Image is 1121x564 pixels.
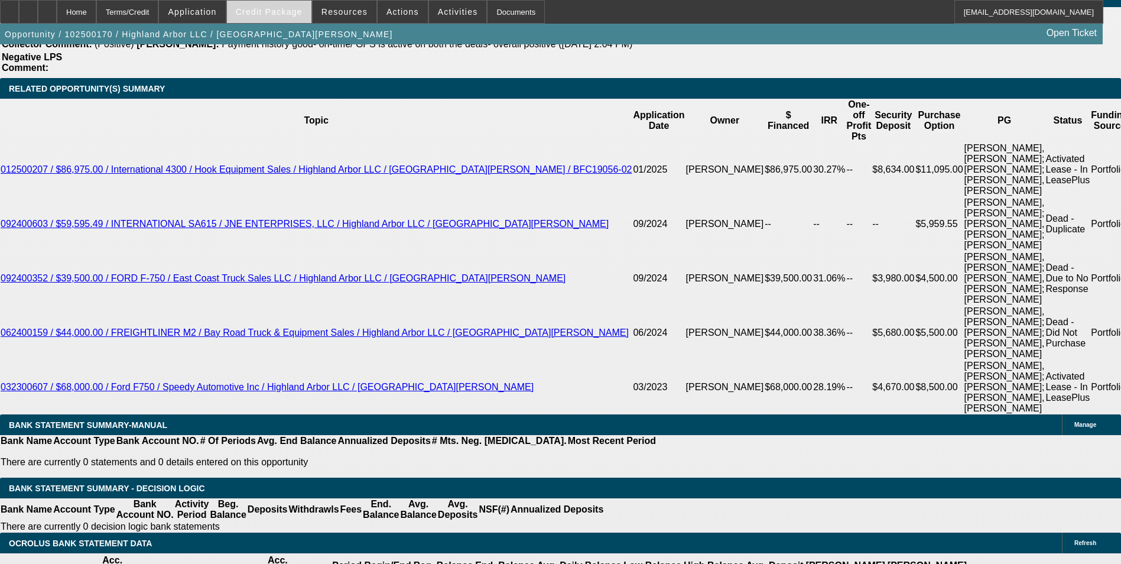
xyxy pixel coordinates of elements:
[685,142,765,197] td: [PERSON_NAME]
[438,7,478,17] span: Activities
[813,306,846,360] td: 38.36%
[915,251,963,306] td: $4,500.00
[915,197,963,251] td: $5,959.55
[872,306,915,360] td: $5,680.00
[478,498,510,521] th: NSF(#)
[174,498,210,521] th: Activity Period
[168,7,216,17] span: Application
[764,142,813,197] td: $86,975.00
[53,498,116,521] th: Account Type
[321,7,368,17] span: Resources
[964,306,1045,360] td: [PERSON_NAME], [PERSON_NAME]; [PERSON_NAME]; [PERSON_NAME], [PERSON_NAME]
[846,99,872,142] th: One-off Profit Pts
[1,382,534,392] a: 032300607 / $68,000.00 / Ford F750 / Speedy Automotive Inc / Highland Arbor LLC / [GEOGRAPHIC_DAT...
[1045,197,1091,251] td: Dead - Duplicate
[1,457,656,468] p: There are currently 0 statements and 0 details entered on this opportunity
[399,498,437,521] th: Avg. Balance
[764,306,813,360] td: $44,000.00
[872,360,915,414] td: $4,670.00
[915,99,963,142] th: Purchase Option
[1045,142,1091,197] td: Activated Lease - In LeasePlus
[685,197,765,251] td: [PERSON_NAME]
[236,7,303,17] span: Credit Package
[764,360,813,414] td: $68,000.00
[337,435,431,447] th: Annualized Deposits
[685,99,765,142] th: Owner
[247,498,288,521] th: Deposits
[915,360,963,414] td: $8,500.00
[9,420,167,430] span: BANK STATEMENT SUMMARY-MANUAL
[632,197,685,251] td: 09/2024
[1045,251,1091,306] td: Dead - Due to No Response
[632,251,685,306] td: 09/2024
[964,197,1045,251] td: [PERSON_NAME], [PERSON_NAME]; [PERSON_NAME], [PERSON_NAME]; [PERSON_NAME]
[431,435,567,447] th: # Mts. Neg. [MEDICAL_DATA].
[813,251,846,306] td: 31.06%
[1045,360,1091,414] td: Activated Lease - In LeasePlus
[685,306,765,360] td: [PERSON_NAME]
[340,498,362,521] th: Fees
[964,99,1045,142] th: PG
[9,484,205,493] span: Bank Statement Summary - Decision Logic
[813,142,846,197] td: 30.27%
[915,142,963,197] td: $11,095.00
[116,435,200,447] th: Bank Account NO.
[964,142,1045,197] td: [PERSON_NAME], [PERSON_NAME]; [PERSON_NAME]; [PERSON_NAME], [PERSON_NAME]
[872,142,915,197] td: $8,634.00
[872,99,915,142] th: Security Deposit
[362,498,399,521] th: End. Balance
[685,251,765,306] td: [PERSON_NAME]
[9,84,165,93] span: RELATED OPPORTUNITY(S) SUMMARY
[209,498,246,521] th: Beg. Balance
[846,142,872,197] td: --
[200,435,256,447] th: # Of Periods
[227,1,311,23] button: Credit Package
[386,7,419,17] span: Actions
[964,360,1045,414] td: [PERSON_NAME], [PERSON_NAME]; [PERSON_NAME]; [PERSON_NAME], [PERSON_NAME]
[632,99,685,142] th: Application Date
[567,435,657,447] th: Most Recent Period
[1,164,632,174] a: 012500207 / $86,975.00 / International 4300 / Hook Equipment Sales / Highland Arbor LLC / [GEOGRA...
[685,360,765,414] td: [PERSON_NAME]
[846,306,872,360] td: --
[915,306,963,360] td: $5,500.00
[256,435,337,447] th: Avg. End Balance
[872,251,915,306] td: $3,980.00
[813,360,846,414] td: 28.19%
[846,251,872,306] td: --
[9,539,152,548] span: OCROLUS BANK STATEMENT DATA
[437,498,479,521] th: Avg. Deposits
[1074,540,1096,546] span: Refresh
[632,142,685,197] td: 01/2025
[764,197,813,251] td: --
[1045,306,1091,360] td: Dead - Did Not Purchase
[964,251,1045,306] td: [PERSON_NAME], [PERSON_NAME]; [PERSON_NAME], [PERSON_NAME]; [PERSON_NAME]
[1045,99,1091,142] th: Status
[2,52,62,73] b: Negative LPS Comment:
[846,360,872,414] td: --
[313,1,376,23] button: Resources
[872,197,915,251] td: --
[116,498,174,521] th: Bank Account NO.
[764,251,813,306] td: $39,500.00
[5,30,393,39] span: Opportunity / 102500170 / Highland Arbor LLC / [GEOGRAPHIC_DATA][PERSON_NAME]
[632,306,685,360] td: 06/2024
[159,1,225,23] button: Application
[1074,422,1096,428] span: Manage
[1,219,609,229] a: 092400603 / $59,595.49 / INTERNATIONAL SA615 / JNE ENTERPRISES, LLC / Highland Arbor LLC / [GEOGR...
[510,498,604,521] th: Annualized Deposits
[813,197,846,251] td: --
[429,1,487,23] button: Activities
[1,328,629,338] a: 062400159 / $44,000.00 / FREIGHTLINER M2 / Bay Road Truck & Equipment Sales / Highland Arbor LLC ...
[53,435,116,447] th: Account Type
[378,1,428,23] button: Actions
[1,273,566,283] a: 092400352 / $39,500.00 / FORD F-750 / East Coast Truck Sales LLC / Highland Arbor LLC / [GEOGRAPH...
[1042,23,1101,43] a: Open Ticket
[632,360,685,414] td: 03/2023
[813,99,846,142] th: IRR
[764,99,813,142] th: $ Financed
[846,197,872,251] td: --
[288,498,339,521] th: Withdrawls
